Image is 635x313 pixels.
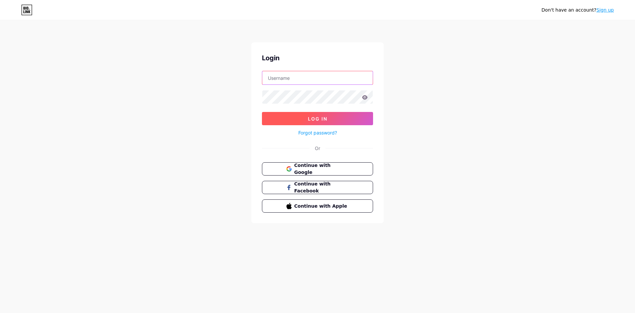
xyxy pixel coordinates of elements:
div: Login [262,53,373,63]
div: Don't have an account? [541,7,614,14]
span: Continue with Facebook [294,181,349,194]
button: Log In [262,112,373,125]
span: Log In [308,116,327,122]
div: Or [315,145,320,152]
button: Continue with Google [262,162,373,176]
a: Sign up [596,7,614,13]
button: Continue with Apple [262,199,373,213]
a: Forgot password? [298,129,337,136]
span: Continue with Apple [294,203,349,210]
span: Continue with Google [294,162,349,176]
button: Continue with Facebook [262,181,373,194]
input: Username [262,71,373,84]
